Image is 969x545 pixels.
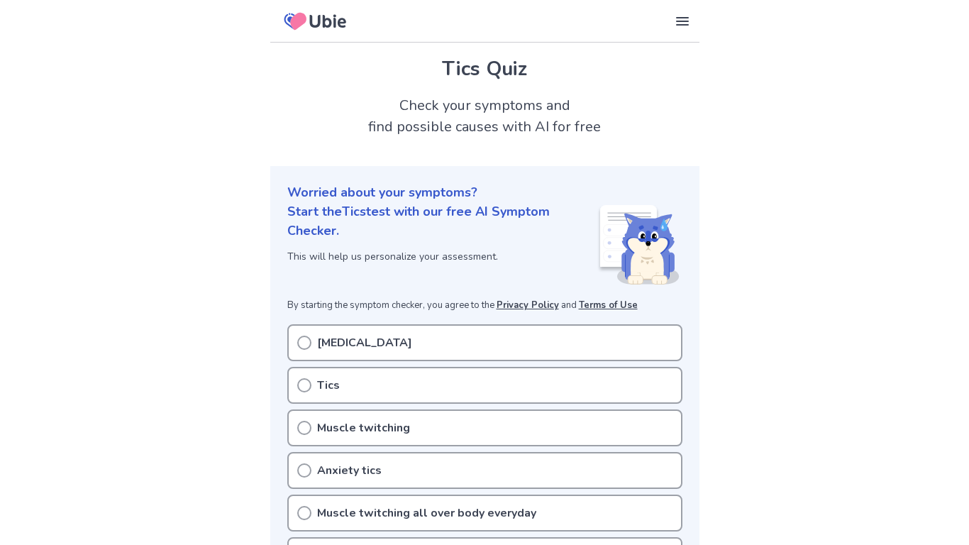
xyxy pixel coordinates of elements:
[497,299,559,312] a: Privacy Policy
[317,505,536,522] p: Muscle twitching all over body everyday
[270,95,699,138] h2: Check your symptoms and find possible causes with AI for free
[287,202,597,241] p: Start the Tics test with our free AI Symptom Checker.
[317,462,382,479] p: Anxiety tics
[317,377,340,394] p: Tics
[287,299,682,313] p: By starting the symptom checker, you agree to the and
[579,299,638,312] a: Terms of Use
[317,419,410,436] p: Muscle twitching
[287,54,682,84] h1: Tics Quiz
[317,334,412,351] p: [MEDICAL_DATA]
[287,183,682,202] p: Worried about your symptoms?
[287,249,597,264] p: This will help us personalize your assessment.
[597,205,680,285] img: Shiba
